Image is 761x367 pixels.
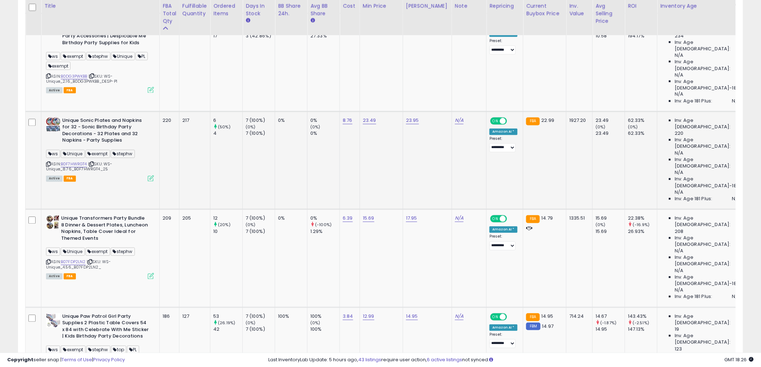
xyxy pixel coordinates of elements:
div: 17 [213,33,242,39]
span: Inv. Age [DEMOGRAPHIC_DATA]: [675,333,741,346]
small: (-2.51%) [633,320,649,326]
div: 714.24 [569,313,587,320]
img: 5150XLue0PL._SL40_.jpg [46,215,59,230]
div: seller snap | | [7,357,125,363]
small: FBA [526,313,539,321]
div: 23.49 [596,118,625,124]
small: FBM [526,323,540,330]
span: Inv. Age [DEMOGRAPHIC_DATA]: [675,118,741,130]
small: Avg BB Share. [310,18,315,24]
div: 10.58 [596,33,625,39]
span: Unique [61,150,85,158]
span: PL [136,52,148,60]
span: Inv. Age 181 Plus: [675,98,712,105]
small: (0%) [628,124,638,130]
b: Unique Sonic Plates and Napkins for 32 - Sonic Birthday Party Decorations - 32 Plates and 32 Napk... [62,118,150,146]
span: stephw [86,52,110,60]
div: 27.33% [310,33,340,39]
span: 14.95 [542,313,553,320]
div: 14.95 [596,326,625,333]
div: 62.33% [628,130,657,137]
img: 51PQt+JCKbL._SL40_.jpg [46,118,60,132]
div: 0% [278,215,302,222]
span: 14.97 [542,323,554,330]
span: Inv. Age [DEMOGRAPHIC_DATA]: [675,235,741,248]
span: FBA [64,87,76,93]
div: 100% [310,326,340,333]
span: 234 [675,33,684,39]
span: Unique [61,248,85,256]
a: Terms of Use [61,356,92,363]
div: 100% [278,313,302,320]
a: 6 active listings [427,356,462,363]
div: 42 [213,326,242,333]
div: 7 (100%) [246,130,275,137]
div: 100% [310,313,340,320]
div: 127 [182,313,205,320]
small: (0%) [246,222,256,228]
span: Unique [111,52,135,60]
div: 1927.20 [569,118,587,124]
div: Last InventoryLab Update: 5 hours ago, require user action, not synced. [269,357,754,363]
div: 22.38% [628,215,657,222]
span: stephw [111,248,135,256]
div: 186 [163,313,174,320]
div: ASIN: [46,215,154,279]
span: 19 [675,326,679,333]
div: 217 [182,118,205,124]
div: Note [455,3,484,10]
small: FBA [526,118,539,125]
span: exempt [86,150,110,158]
span: ws [46,150,60,158]
div: Fulfillable Quantity [182,3,207,18]
span: FBA [64,176,76,182]
div: Preset: [489,38,518,55]
div: 0% [278,118,302,124]
span: ON [491,314,500,320]
span: 22.99 [542,117,555,124]
div: Inv. value [569,3,589,18]
a: 15.69 [363,215,374,222]
span: Inv. Age [DEMOGRAPHIC_DATA]: [675,39,741,52]
a: 14.95 [406,313,418,320]
a: N/A [455,313,464,320]
a: 43 listings [359,356,382,363]
div: Amazon AI * [489,129,518,135]
span: Inv. Age [DEMOGRAPHIC_DATA]: [675,137,741,150]
div: BB Share 24h. [278,3,304,18]
span: N/A [732,196,741,202]
img: 51-AL24+ZHL._SL40_.jpg [46,313,60,328]
div: Cost [343,3,357,10]
a: Privacy Policy [93,356,125,363]
span: stephw [111,150,135,158]
div: 194.17% [628,33,657,39]
div: Amazon AI * [489,325,518,331]
small: (20%) [218,222,231,228]
span: ws [46,248,60,256]
div: Days In Stock [246,3,272,18]
div: [PERSON_NAME] [406,3,449,10]
div: FBA Total Qty [163,3,176,25]
a: B0DG3PWKBB [61,73,87,79]
span: OFF [506,118,518,124]
span: N/A [675,189,683,196]
a: 23.49 [363,117,376,124]
small: (26.19%) [218,320,235,326]
span: exempt [46,62,70,70]
div: 1335.51 [569,215,587,222]
small: (-16.9%) [633,222,650,228]
small: FBA [526,215,539,223]
div: ASIN: [46,118,154,181]
span: 14.79 [542,215,553,222]
div: Avg Selling Price [596,3,622,25]
span: Inv. Age [DEMOGRAPHIC_DATA]-180: [675,274,741,287]
a: 17.95 [406,215,417,222]
div: 147.13% [628,326,657,333]
span: N/A [675,248,683,254]
a: 23.95 [406,117,419,124]
div: 15.69 [596,215,625,222]
div: 1.29% [310,229,340,235]
span: FBA [64,274,76,280]
div: 7 (100%) [246,313,275,320]
div: ROI [628,3,654,10]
